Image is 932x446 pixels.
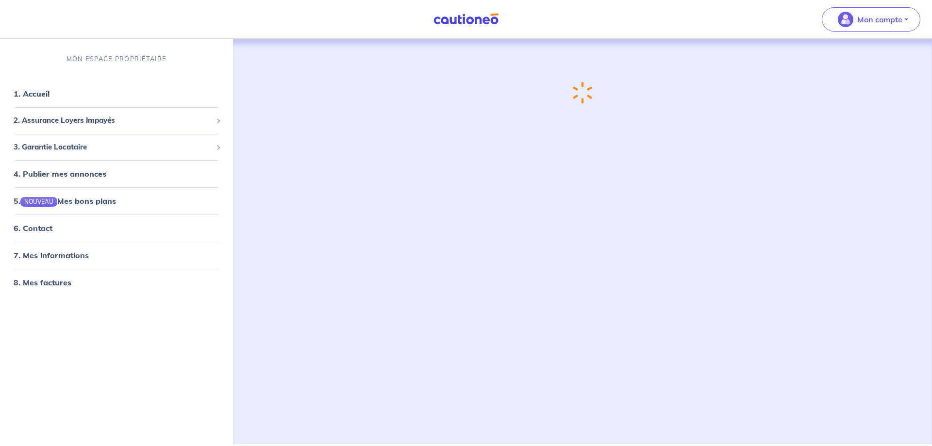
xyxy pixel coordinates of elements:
[4,191,229,211] div: 5.NOUVEAUMes bons plans
[822,7,920,32] button: illu_account_valid_menu.svgMon compte
[838,12,853,27] img: illu_account_valid_menu.svg
[4,138,229,157] div: 3. Garantie Locataire
[4,246,229,265] div: 7. Mes informations
[857,14,902,25] p: Mon compte
[4,164,229,183] div: 4. Publier mes annonces
[14,169,106,179] a: 4. Publier mes annonces
[4,84,229,103] div: 1. Accueil
[14,89,50,99] a: 1. Accueil
[572,81,593,105] img: loading-spinner
[4,111,229,130] div: 2. Assurance Loyers Impayés
[430,13,502,25] img: Cautioneo
[14,278,71,287] a: 8. Mes factures
[14,223,52,233] a: 6. Contact
[14,196,116,206] a: 5.NOUVEAUMes bons plans
[4,218,229,238] div: 6. Contact
[4,273,229,292] div: 8. Mes factures
[14,250,89,260] a: 7. Mes informations
[14,142,212,153] span: 3. Garantie Locataire
[14,115,212,126] span: 2. Assurance Loyers Impayés
[67,54,166,64] p: MON ESPACE PROPRIÉTAIRE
